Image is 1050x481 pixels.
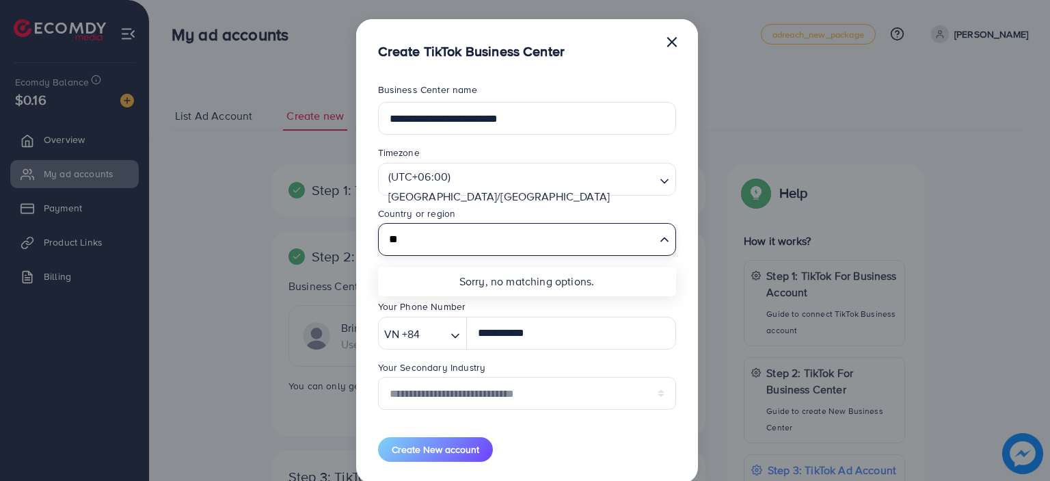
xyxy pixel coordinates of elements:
[378,41,565,61] h5: Create TikTok Business Center
[378,163,676,196] div: Search for option
[378,207,456,220] label: Country or region
[386,167,653,207] span: (UTC+06:00) [GEOGRAPHIC_DATA]/[GEOGRAPHIC_DATA]
[665,27,679,55] button: Close
[384,324,399,344] span: VN
[392,443,479,456] span: Create New account
[384,209,654,231] input: Search for option
[378,317,468,350] div: Search for option
[378,267,676,296] li: Sorry, no matching options.
[402,324,420,344] span: +84
[384,227,654,252] input: Search for option
[378,223,676,256] div: Search for option
[378,146,420,159] label: Timezone
[378,361,486,374] label: Your Secondary Industry
[378,83,676,102] legend: Business Center name
[424,324,445,345] input: Search for option
[378,300,466,313] label: Your Phone Number
[378,437,493,462] button: Create New account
